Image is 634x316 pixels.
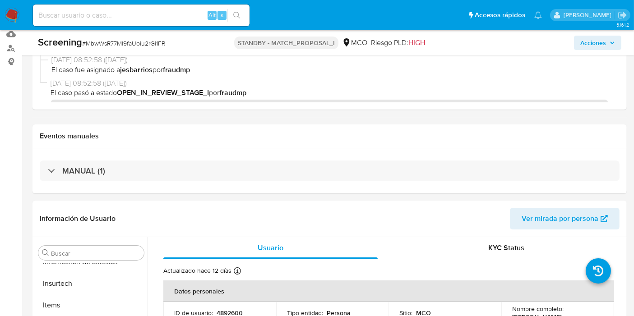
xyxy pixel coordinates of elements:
[42,249,49,256] button: Buscar
[38,35,82,49] b: Screening
[40,160,620,181] div: MANUAL (1)
[35,294,148,316] button: Items
[51,249,140,257] input: Buscar
[534,11,542,19] a: Notificaciones
[342,38,367,48] div: MCO
[522,208,598,229] span: Ver mirada por persona
[512,305,564,313] p: Nombre completo :
[40,132,620,141] h1: Eventos manuales
[618,10,627,20] a: Salir
[35,273,148,294] button: Insurtech
[616,21,629,28] span: 3.161.2
[163,280,614,302] th: Datos personales
[258,243,283,253] span: Usuario
[510,208,620,229] button: Ver mirada por persona
[408,37,425,48] span: HIGH
[475,10,525,20] span: Accesos rápidos
[40,214,116,223] h1: Información de Usuario
[221,11,223,19] span: s
[82,39,165,48] span: # MbwWsR77Ml9faUoiu2rGi1FR
[580,36,606,50] span: Acciones
[208,11,216,19] span: Alt
[371,38,425,48] span: Riesgo PLD:
[489,243,525,253] span: KYC Status
[574,36,621,50] button: Acciones
[227,9,246,22] button: search-icon
[564,11,615,19] p: leonardo.alvarezortiz@mercadolibre.com.co
[163,266,231,275] p: Actualizado hace 12 días
[234,37,338,49] p: STANDBY - MATCH_PROPOSAL_I
[33,9,250,21] input: Buscar usuario o caso...
[62,166,105,176] h3: MANUAL (1)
